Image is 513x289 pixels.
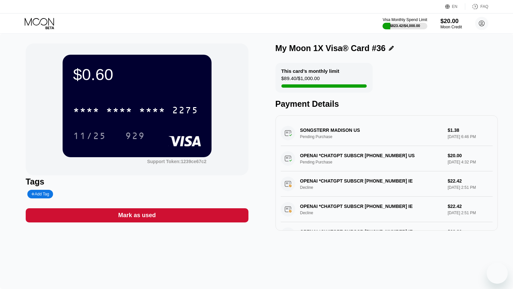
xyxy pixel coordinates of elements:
[445,3,465,10] div: EN
[125,131,145,142] div: 929
[26,208,248,222] div: Mark as used
[390,24,420,28] div: $823.42 / $4,000.00
[31,192,49,196] div: Add Tag
[118,212,156,219] div: Mark as used
[465,3,488,10] div: FAQ
[487,263,508,284] iframe: Кнопка запуска окна обмена сообщениями
[73,65,201,84] div: $0.60
[26,177,248,187] div: Tags
[452,4,458,9] div: EN
[73,131,106,142] div: 11/25
[441,25,462,29] div: Moon Credit
[275,43,386,53] div: My Moon 1X Visa® Card #36
[441,18,462,25] div: $20.00
[68,128,111,144] div: 11/25
[383,17,427,22] div: Visa Monthly Spend Limit
[120,128,150,144] div: 929
[275,99,498,109] div: Payment Details
[147,159,206,164] div: Support Token:1239ce67c2
[27,190,53,198] div: Add Tag
[281,68,339,74] div: This card’s monthly limit
[281,75,320,84] div: $89.40 / $1,000.00
[383,17,427,29] div: Visa Monthly Spend Limit$823.42/$4,000.00
[172,106,198,116] div: 2275
[441,18,462,29] div: $20.00Moon Credit
[147,159,206,164] div: Support Token: 1239ce67c2
[480,4,488,9] div: FAQ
